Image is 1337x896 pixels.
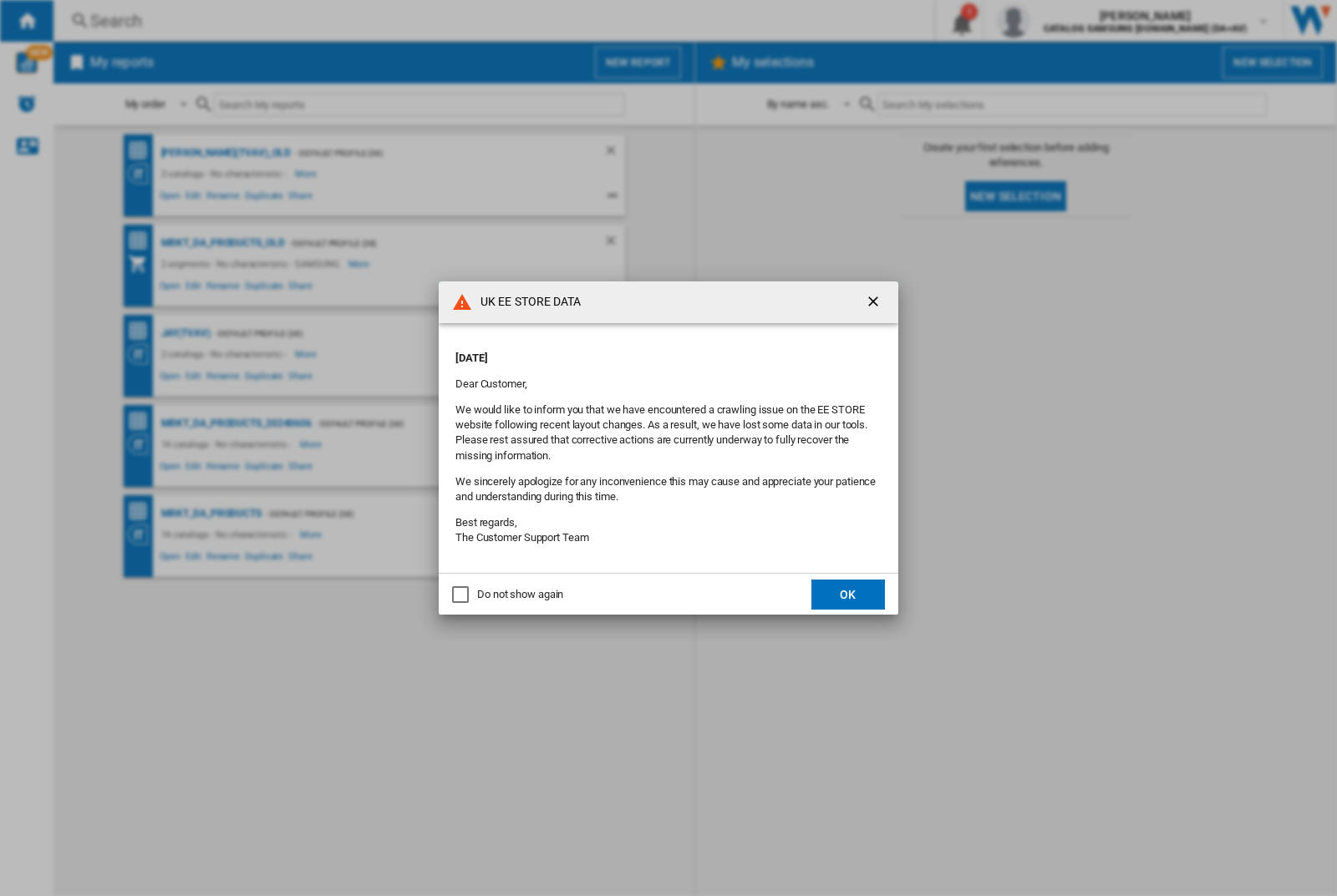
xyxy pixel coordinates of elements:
button: getI18NText('BUTTONS.CLOSE_DIALOG') [858,286,892,319]
p: We sincerely apologize for any inconvenience this may cause and appreciate your patience and unde... [455,474,882,504]
h4: UK EE STORE DATA [472,294,582,311]
ng-md-icon: getI18NText('BUTTONS.CLOSE_DIALOG') [865,293,885,313]
strong: [DATE] [455,352,487,364]
button: OK [811,580,885,610]
p: Best regards, The Customer Support Team [455,515,882,545]
p: Dear Customer, [455,377,882,392]
md-checkbox: Do not show again [452,587,563,603]
div: Do not show again [477,587,563,602]
p: We would like to inform you that we have encountered a crawling issue on the EE STORE website fol... [455,402,882,463]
